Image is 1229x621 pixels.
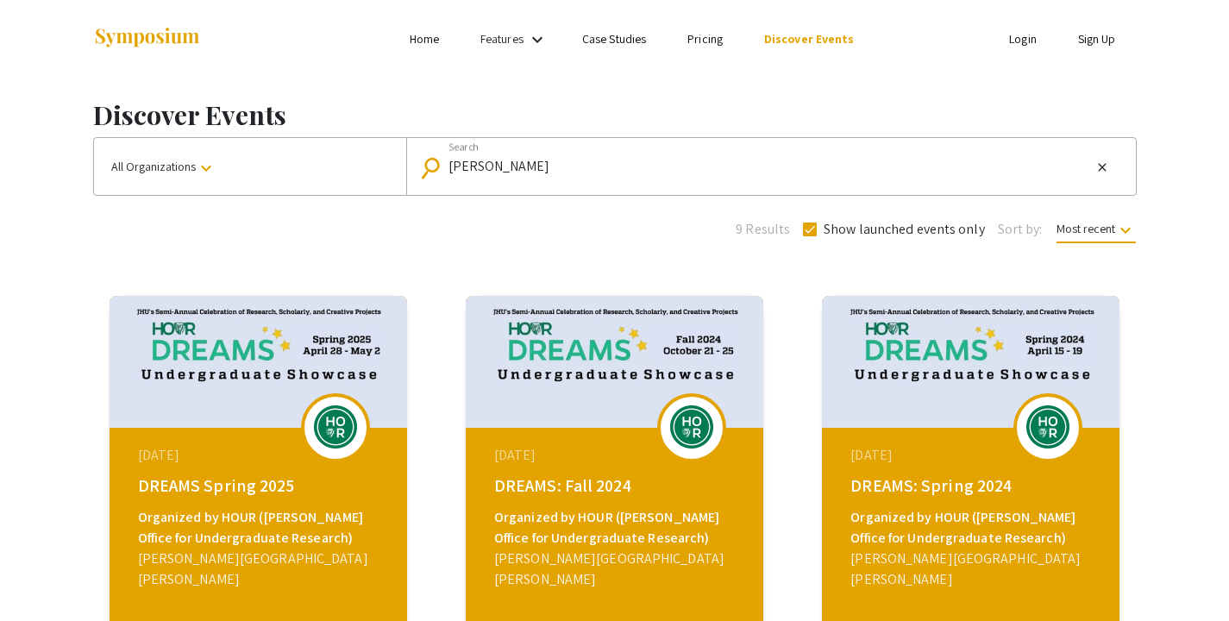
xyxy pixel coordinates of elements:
[1009,31,1037,47] a: Login
[94,138,406,195] button: All Organizations
[1115,220,1136,241] mat-icon: keyboard_arrow_down
[480,31,524,47] a: Features
[494,473,739,499] div: DREAMS: Fall 2024
[423,153,448,183] mat-icon: Search
[138,445,383,466] div: [DATE]
[687,31,723,47] a: Pricing
[310,405,361,448] img: dreams-spring-2025_eventLogo_7b54a7_.png
[494,445,739,466] div: [DATE]
[111,159,216,174] span: All Organizations
[138,473,383,499] div: DREAMS Spring 2025
[822,296,1119,428] img: dreams-spring-2024_eventCoverPhoto_ffb700__thumb.jpg
[850,473,1095,499] div: DREAMS: Spring 2024
[494,507,739,549] div: Organized by HOUR ([PERSON_NAME] Office for Undergraduate Research)
[850,507,1095,549] div: Organized by HOUR ([PERSON_NAME] Office for Undergraduate Research)
[998,219,1043,240] span: Sort by:
[110,296,407,428] img: dreams-spring-2025_eventCoverPhoto_df4d26__thumb.jpg
[93,99,1137,130] h1: Discover Events
[466,296,763,428] img: dreams-fall-2024_eventCoverPhoto_0caa39__thumb.jpg
[1095,160,1109,175] mat-icon: close
[1092,157,1113,178] button: Clear
[196,158,216,179] mat-icon: keyboard_arrow_down
[582,31,646,47] a: Case Studies
[1057,221,1136,243] span: Most recent
[138,507,383,549] div: Organized by HOUR ([PERSON_NAME] Office for Undergraduate Research)
[138,549,383,590] div: [PERSON_NAME][GEOGRAPHIC_DATA][PERSON_NAME]
[764,31,855,47] a: Discover Events
[666,405,718,448] img: dreams-fall-2024_eventLogo_ff6658_.png
[494,549,739,590] div: [PERSON_NAME][GEOGRAPHIC_DATA][PERSON_NAME]
[1043,213,1150,244] button: Most recent
[410,31,439,47] a: Home
[448,159,1092,174] input: Looking for something specific?
[1022,405,1074,448] img: dreams-spring-2024_eventLogo_346f6f_.png
[527,29,548,50] mat-icon: Expand Features list
[93,27,201,50] img: Symposium by ForagerOne
[850,549,1095,590] div: [PERSON_NAME][GEOGRAPHIC_DATA][PERSON_NAME]
[824,219,985,240] span: Show launched events only
[1078,31,1116,47] a: Sign Up
[736,219,790,240] span: 9 Results
[850,445,1095,466] div: [DATE]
